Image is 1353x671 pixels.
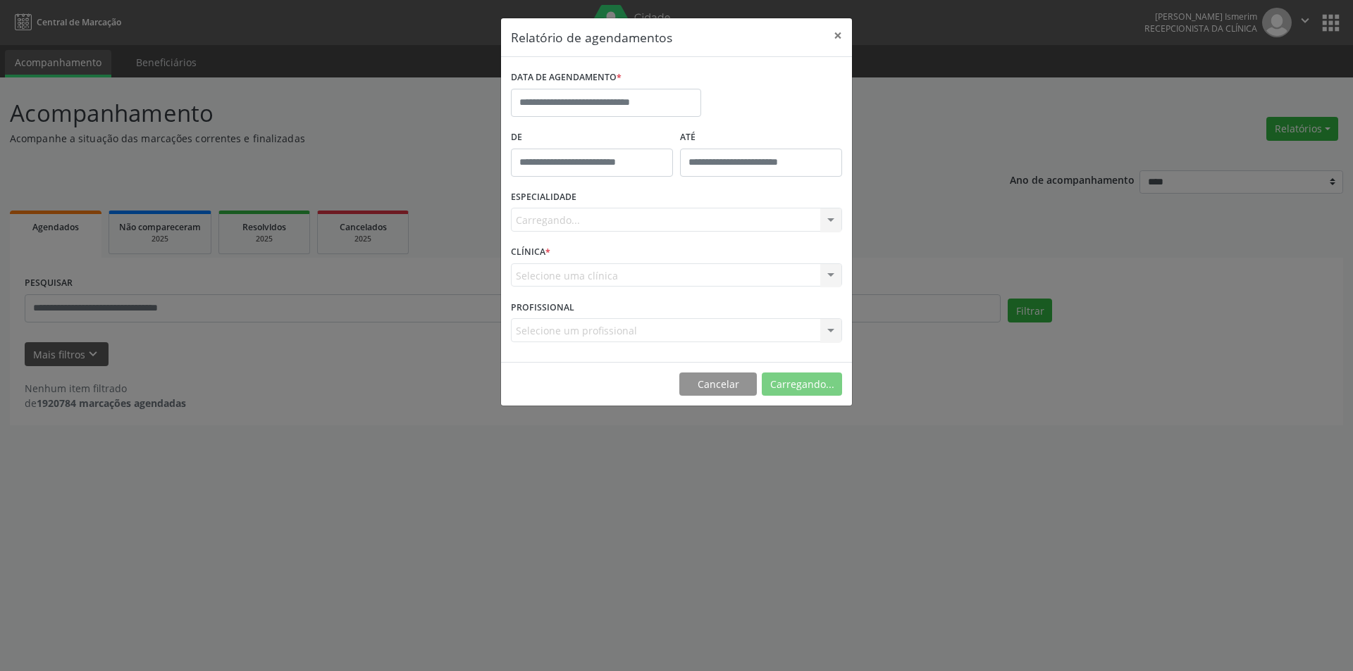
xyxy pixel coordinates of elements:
label: PROFISSIONAL [511,296,574,318]
button: Close [824,18,852,53]
label: ESPECIALIDADE [511,187,576,208]
label: De [511,127,673,149]
button: Cancelar [679,372,757,396]
label: DATA DE AGENDAMENTO [511,67,622,89]
label: ATÉ [680,127,842,149]
label: CLÍNICA [511,242,550,263]
button: Carregando... [762,372,842,396]
h5: Relatório de agendamentos [511,28,672,46]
